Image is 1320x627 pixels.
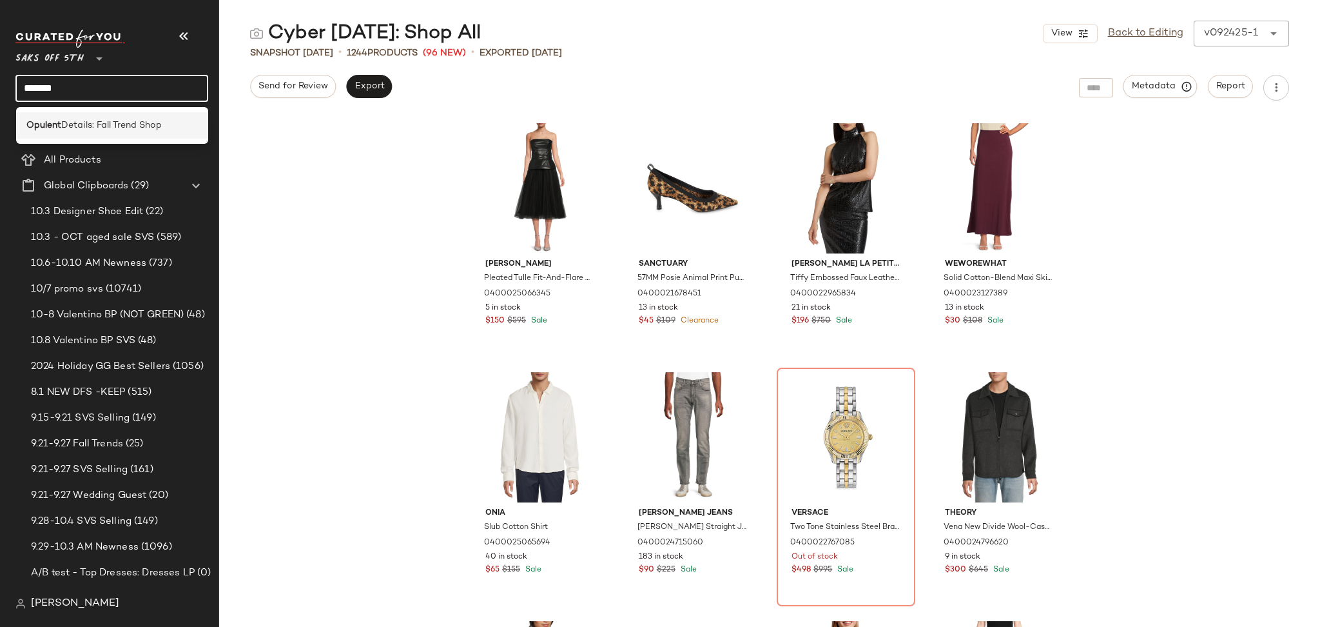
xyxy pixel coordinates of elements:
span: A/B test - Top Dresses: Dresses LP [31,566,195,581]
span: $995 [813,564,832,576]
span: 10.3 Designer Shoe Edit [31,204,143,219]
span: Tiffy Embossed Faux Leather Halterneck Top [790,273,899,284]
span: (737) [146,256,172,271]
span: $90 [639,564,654,576]
span: 40 in stock [485,552,527,563]
span: (1056) [170,359,204,374]
span: 13 in stock [945,303,984,314]
span: $109 [656,315,675,327]
img: 0400021678451_BLACKBROWN [628,123,758,254]
div: v092425-1 [1204,26,1258,41]
span: Metadata [1131,81,1190,92]
span: 0400021678451 [637,288,701,300]
span: Saks OFF 5TH [15,44,84,67]
a: Back to Editing [1108,26,1183,41]
span: Vena New Divide Wool-Cashmere Blend Jacket [944,522,1053,533]
span: (0) [195,566,211,581]
span: 0400025065694 [484,537,550,549]
span: [PERSON_NAME] [31,596,119,612]
img: 0400022767085_TWOTONE [781,372,911,503]
span: $108 [963,315,982,327]
span: (10741) [103,282,141,297]
span: 9.21-9.27 Wedding Guest [31,488,146,503]
span: 21 in stock [791,303,831,314]
span: Clearance [678,317,719,325]
span: Out of stock [791,552,838,563]
img: cfy_white_logo.C9jOOHJF.svg [15,30,125,48]
span: (161) [128,463,153,477]
span: Sale [835,566,853,574]
span: 2024 Holiday GG Best Sellers [31,359,170,374]
span: (25) [123,437,144,452]
span: Slub Cotton Shirt [484,522,548,533]
span: 9.21-9.27 SVS Selling [31,463,128,477]
span: Export [354,81,384,92]
span: Sale [991,566,1009,574]
span: (515) [125,385,151,400]
span: 0400022965834 [790,288,856,300]
span: (48) [135,333,157,348]
span: 10.6-10.10 AM Newness [31,256,146,271]
span: Versace [791,508,900,519]
span: $196 [791,315,809,327]
span: 183 in stock [639,552,683,563]
span: 57MM Posie Animal Print Pumps [637,273,746,284]
span: 10/7 promo svs [31,282,103,297]
span: Report [1216,81,1245,92]
span: 10.3 - OCT aged sale SVS [31,230,154,245]
span: Details: Fall Trend Shop [61,119,162,132]
span: $45 [639,315,654,327]
button: Export [346,75,392,98]
button: Metadata [1123,75,1198,98]
span: Onia [485,508,594,519]
span: [PERSON_NAME] La Petite Robe [791,259,900,270]
span: Sale [523,566,541,574]
span: 9 in stock [945,552,980,563]
span: Sanctuary [639,259,748,270]
img: 0400024796620_DARKCHARCOAL [935,372,1064,503]
span: • [471,45,474,61]
img: svg%3e [250,27,263,40]
span: $30 [945,315,960,327]
div: Products [347,46,418,60]
span: $155 [502,564,520,576]
span: $150 [485,315,505,327]
span: (149) [131,514,158,529]
span: Global Clipboards [44,179,128,194]
img: svg%3e [15,599,26,609]
img: 0400023127389_EGGPLANT [935,123,1064,254]
span: 0400025066345 [484,288,550,300]
span: $595 [507,315,526,327]
span: Sale [985,317,1004,325]
span: 0400024715060 [637,537,703,549]
span: Two Tone Stainless Steel Bracelet Watch/42MM [790,522,899,533]
span: $225 [657,564,675,576]
img: 0400025066345_BLACK [475,123,605,254]
span: 9.28-10.4 SVS Selling [31,514,131,529]
span: Theory [945,508,1054,519]
span: 0400022767085 [790,537,855,549]
span: $300 [945,564,966,576]
span: Solid Cotton-Blend Maxi Skirt [944,273,1053,284]
p: Exported [DATE] [480,46,562,60]
span: 1244 [347,48,367,58]
span: (22) [143,204,163,219]
span: [PERSON_NAME] Jeans [639,508,748,519]
span: 8.1 NEW DFS -KEEP [31,385,125,400]
span: Pleated Tulle Fit-And-Flare Midi-Dress [484,273,593,284]
span: View [1050,28,1072,39]
span: (48) [184,308,205,323]
span: (96 New) [423,46,466,60]
span: 10-8 Valentino BP (NOT GREEN) [31,308,184,323]
b: Opulent [26,119,61,132]
span: WeWoreWhat [945,259,1054,270]
button: Report [1208,75,1253,98]
span: 9.21-9.27 Fall Trends [31,437,123,452]
img: 0400025065694_WHITE [475,372,605,503]
span: Sale [833,317,852,325]
span: Sale [678,566,697,574]
span: 13 in stock [639,303,678,314]
span: $498 [791,564,811,576]
span: 0400024796620 [944,537,1009,549]
span: $65 [485,564,500,576]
